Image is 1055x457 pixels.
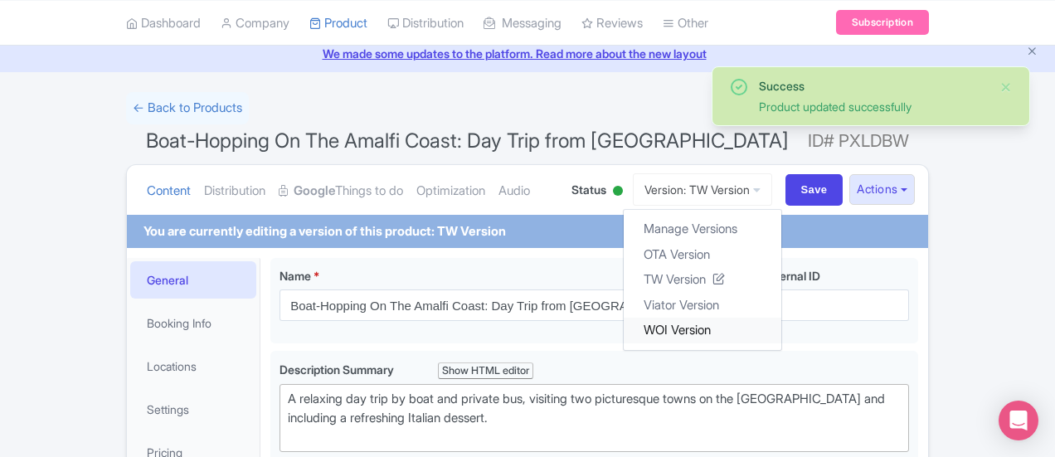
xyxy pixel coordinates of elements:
[808,124,909,158] span: ID# PXLDBW
[204,165,265,217] a: Distribution
[130,348,256,385] a: Locations
[288,390,901,446] div: A relaxing day trip by boat and private bus, visiting two picturesque towns on the [GEOGRAPHIC_DA...
[759,77,986,95] div: Success
[130,391,256,428] a: Settings
[416,165,485,217] a: Optimization
[143,222,506,241] div: You are currently editing a version of this product: TW Version
[498,165,530,217] a: Audio
[279,165,403,217] a: GoogleThings to do
[1026,43,1038,62] button: Close announcement
[624,216,781,242] a: Manage Versions
[130,261,256,299] a: General
[610,179,626,205] div: Active
[624,267,781,293] a: TW Version
[999,401,1038,440] div: Open Intercom Messenger
[633,173,772,206] a: Version: TW Version
[624,292,781,318] a: Viator Version
[836,10,929,35] a: Subscription
[849,174,915,205] button: Actions
[766,269,820,283] span: Internal ID
[759,98,986,115] div: Product updated successfully
[624,241,781,267] a: OTA Version
[146,129,789,153] span: Boat-Hopping On The Amalfi Coast: Day Trip from [GEOGRAPHIC_DATA]
[280,269,311,283] span: Name
[571,181,606,198] span: Status
[280,362,396,377] span: Description Summary
[147,165,191,217] a: Content
[624,318,781,343] a: WOI Version
[785,174,844,206] input: Save
[126,92,249,124] a: ← Back to Products
[294,182,335,201] strong: Google
[438,362,533,380] div: Show HTML editor
[130,304,256,342] a: Booking Info
[999,77,1013,97] button: Close
[10,45,1045,62] a: We made some updates to the platform. Read more about the new layout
